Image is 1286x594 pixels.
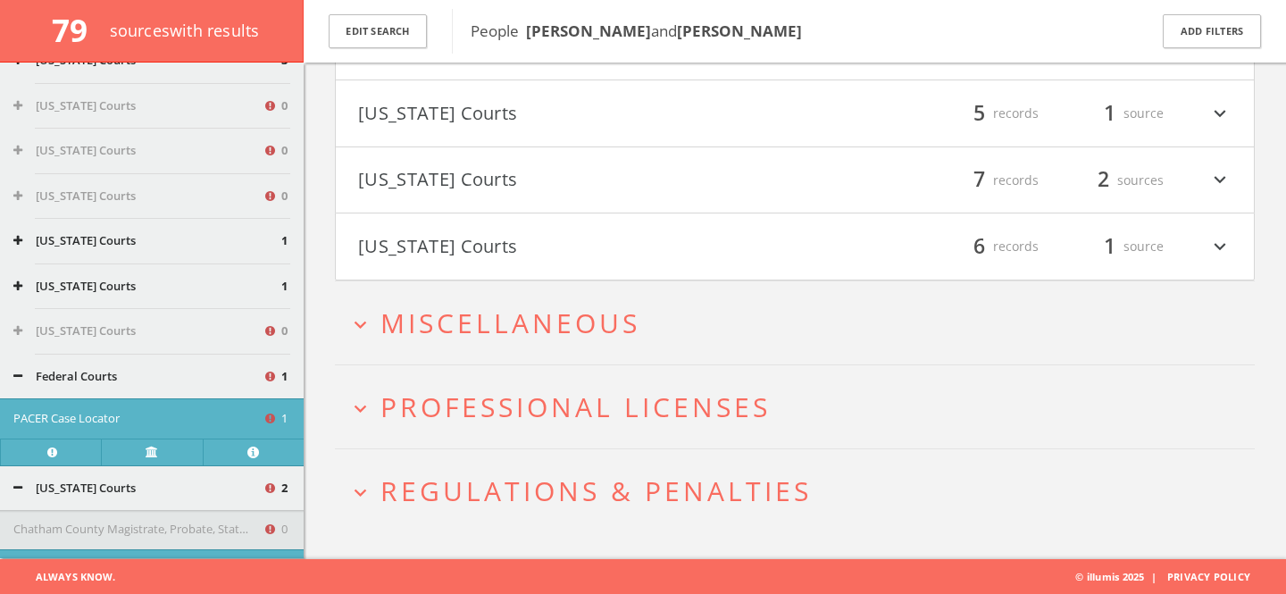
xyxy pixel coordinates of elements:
button: expand_moreProfessional Licenses [348,392,1255,422]
div: records [931,98,1039,129]
button: [US_STATE] Courts [358,231,795,262]
button: [US_STATE] Courts [358,98,795,129]
button: Add Filters [1163,14,1261,49]
button: [US_STATE] Courts [13,232,281,250]
span: | [1144,570,1164,583]
span: 7 [965,164,993,196]
span: 2 [1090,164,1117,196]
button: [US_STATE] Courts [13,188,263,205]
div: source [1056,98,1164,129]
button: [US_STATE] Courts [13,322,263,340]
span: source s with results [110,20,260,41]
span: and [526,21,677,41]
span: 6 [965,230,993,262]
button: Federal Courts [13,368,263,386]
i: expand_more [348,313,372,337]
div: source [1056,231,1164,262]
button: [US_STATE] Courts [13,480,263,498]
button: Edit Search [329,14,427,49]
span: 1 [1096,97,1123,129]
button: Chatham County Magistrate, Probate, State, and Superior Court Record Search [13,521,263,539]
b: [PERSON_NAME] [526,21,651,41]
span: People [471,21,802,41]
div: sources [1056,165,1164,196]
span: 1 [281,410,288,428]
span: Professional Licenses [380,389,771,425]
div: records [931,165,1039,196]
i: expand_more [1208,165,1232,196]
i: expand_more [1208,98,1232,129]
button: expand_moreMiscellaneous [348,308,1255,338]
span: Regulations & Penalties [380,473,812,509]
span: 1 [281,278,288,296]
div: records [931,231,1039,262]
span: 5 [965,97,993,129]
button: PACER Case Locator [13,410,263,428]
a: Verify at source [101,439,202,465]
a: Privacy Policy [1167,570,1250,583]
i: expand_more [348,397,372,421]
span: 0 [281,97,288,115]
span: 0 [281,322,288,340]
span: 1 [281,368,288,386]
span: 0 [281,142,288,160]
span: 1 [1096,230,1123,262]
button: [US_STATE] Courts [13,278,281,296]
button: [US_STATE] Courts [13,142,263,160]
span: 1 [281,232,288,250]
button: [US_STATE] Courts [13,97,263,115]
i: expand_more [348,481,372,505]
button: expand_moreRegulations & Penalties [348,476,1255,506]
i: expand_more [1208,231,1232,262]
span: 79 [52,9,103,51]
b: [PERSON_NAME] [677,21,802,41]
span: 0 [281,188,288,205]
span: 0 [281,521,288,539]
span: Miscellaneous [380,305,640,341]
span: 2 [281,480,288,498]
button: [US_STATE] Courts [358,165,795,196]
